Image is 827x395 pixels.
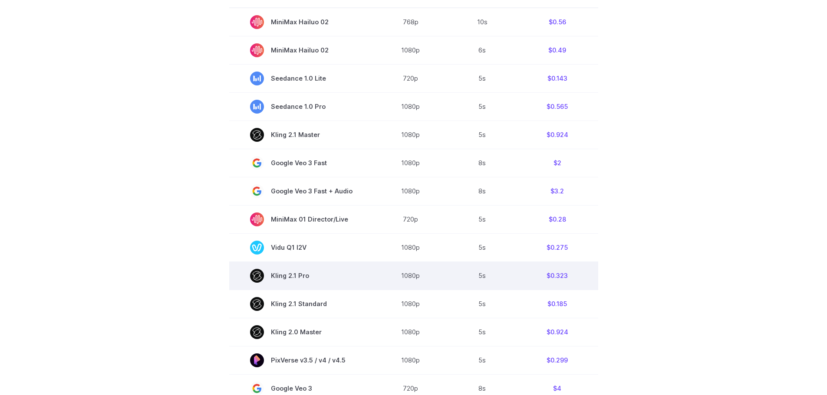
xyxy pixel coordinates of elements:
td: 1080p [373,177,448,205]
td: 720p [373,205,448,233]
td: 1080p [373,121,448,149]
span: MiniMax Hailuo 02 [250,43,353,57]
td: 1080p [373,318,448,346]
td: 5s [448,233,517,261]
td: $0.299 [517,346,598,374]
td: 1080p [373,233,448,261]
td: 720p [373,64,448,92]
span: Seedance 1.0 Pro [250,100,353,114]
td: 8s [448,177,517,205]
td: 5s [448,346,517,374]
td: 6s [448,36,517,64]
span: Vidu Q1 I2V [250,241,353,255]
td: 5s [448,64,517,92]
td: $0.56 [517,8,598,36]
td: 5s [448,261,517,290]
td: 10s [448,8,517,36]
td: $0.323 [517,261,598,290]
td: 8s [448,149,517,177]
span: Kling 2.1 Standard [250,297,353,311]
td: $0.49 [517,36,598,64]
span: Kling 2.1 Master [250,128,353,142]
td: $0.275 [517,233,598,261]
td: $0.28 [517,205,598,233]
td: 5s [448,318,517,346]
td: $0.143 [517,64,598,92]
td: $0.565 [517,92,598,121]
td: 1080p [373,92,448,121]
td: $0.924 [517,121,598,149]
td: 1080p [373,290,448,318]
td: 1080p [373,36,448,64]
td: 5s [448,92,517,121]
td: 5s [448,121,517,149]
span: MiniMax 01 Director/Live [250,212,353,226]
span: Seedance 1.0 Lite [250,72,353,85]
td: $0.924 [517,318,598,346]
td: 1080p [373,149,448,177]
td: 5s [448,290,517,318]
td: $2 [517,149,598,177]
td: 768p [373,8,448,36]
td: $3.2 [517,177,598,205]
span: MiniMax Hailuo 02 [250,15,353,29]
td: 5s [448,205,517,233]
td: $0.185 [517,290,598,318]
span: PixVerse v3.5 / v4 / v4.5 [250,353,353,367]
td: 1080p [373,261,448,290]
span: Google Veo 3 Fast [250,156,353,170]
span: Kling 2.0 Master [250,325,353,339]
span: Kling 2.1 Pro [250,269,353,283]
span: Google Veo 3 Fast + Audio [250,184,353,198]
td: 1080p [373,346,448,374]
